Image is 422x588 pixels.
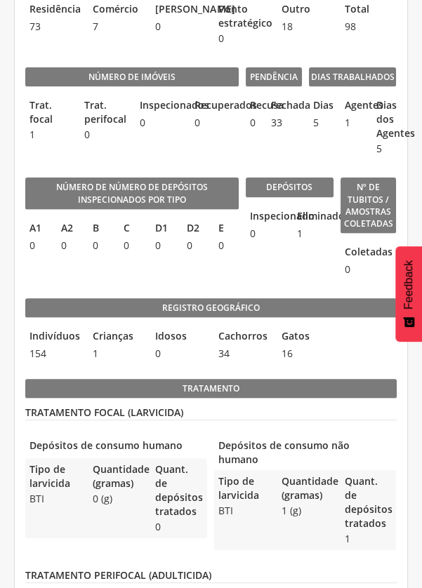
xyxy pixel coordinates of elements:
[371,98,396,140] legend: Dias dos Agentes
[25,98,73,126] legend: Trat. focal
[341,178,397,234] legend: Nº de Tubitos / Amostras coletadas
[88,462,145,490] legend: Quantidade (gramas)
[341,532,397,546] span: 1
[214,221,239,237] legend: E
[151,462,207,519] legend: Quant. de depósitos tratados
[309,67,397,87] legend: Dias Trabalhados
[341,2,397,18] legend: Total
[136,116,183,130] span: 0
[277,347,334,361] span: 16
[25,2,81,18] legend: Residência
[214,474,270,502] legend: Tipo de larvicida
[119,239,144,253] span: 0
[214,347,270,361] span: 34
[246,67,302,87] legend: Pendência
[119,221,144,237] legend: C
[214,32,270,46] span: 0
[25,347,81,361] span: 154
[88,347,145,361] span: 1
[395,246,422,342] button: Feedback - Mostrar pesquisa
[151,329,207,345] legend: Idosos
[88,221,113,237] legend: B
[246,98,260,114] legend: Recusa
[25,439,207,455] legend: Depósitos de consumo humano
[214,504,270,518] span: BTI
[25,20,81,34] span: 73
[341,245,349,261] legend: Coletadas
[25,379,397,399] legend: Tratamento
[25,221,50,237] legend: A1
[341,98,365,114] legend: Agentes
[246,178,334,197] legend: Depósitos
[267,116,281,130] span: 33
[88,20,145,34] span: 7
[277,474,334,502] legend: Quantidade (gramas)
[25,492,81,506] span: BTI
[246,227,286,241] span: 0
[341,20,397,34] span: 98
[151,520,207,534] span: 0
[183,221,207,237] legend: D2
[341,262,349,276] span: 0
[277,329,334,345] legend: Gatos
[88,2,145,18] legend: Comércio
[214,239,239,253] span: 0
[151,347,207,361] span: 0
[293,209,333,225] legend: Eliminados
[25,128,73,142] span: 1
[402,260,415,309] span: Feedback
[25,568,397,583] legend: TRATAMENTO PERIFOCAL (ADULTICIDA)
[190,98,238,114] legend: Recuperados
[309,98,334,114] legend: Dias
[246,116,260,130] span: 0
[214,329,270,345] legend: Cachorros
[214,2,270,30] legend: Ponto estratégico
[277,2,334,18] legend: Outro
[246,209,286,225] legend: Inspecionado
[25,406,397,420] legend: TRATAMENTO FOCAL (LARVICIDA)
[214,439,396,467] legend: Depósitos de consumo não humano
[371,142,396,156] span: 5
[151,221,176,237] legend: D1
[25,298,397,318] legend: Registro geográfico
[25,239,50,253] span: 0
[341,116,365,130] span: 1
[293,227,333,241] span: 1
[25,329,81,345] legend: Indivíduos
[136,98,183,114] legend: Inspecionados
[151,20,207,34] span: 0
[88,239,113,253] span: 0
[151,239,176,253] span: 0
[25,462,81,490] legend: Tipo de larvicida
[341,474,397,530] legend: Quant. de depósitos tratados
[190,116,238,130] span: 0
[267,98,281,114] legend: Fechada
[80,128,128,142] span: 0
[25,178,239,209] legend: Número de Número de Depósitos Inspecionados por Tipo
[80,98,128,126] legend: Trat. perifocal
[277,20,334,34] span: 18
[25,67,239,87] legend: Número de imóveis
[183,239,207,253] span: 0
[88,492,145,506] span: 0 (g)
[88,329,145,345] legend: Crianças
[309,116,334,130] span: 5
[277,504,334,518] span: 1 (g)
[57,221,81,237] legend: A2
[151,2,207,18] legend: [PERSON_NAME]
[57,239,81,253] span: 0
